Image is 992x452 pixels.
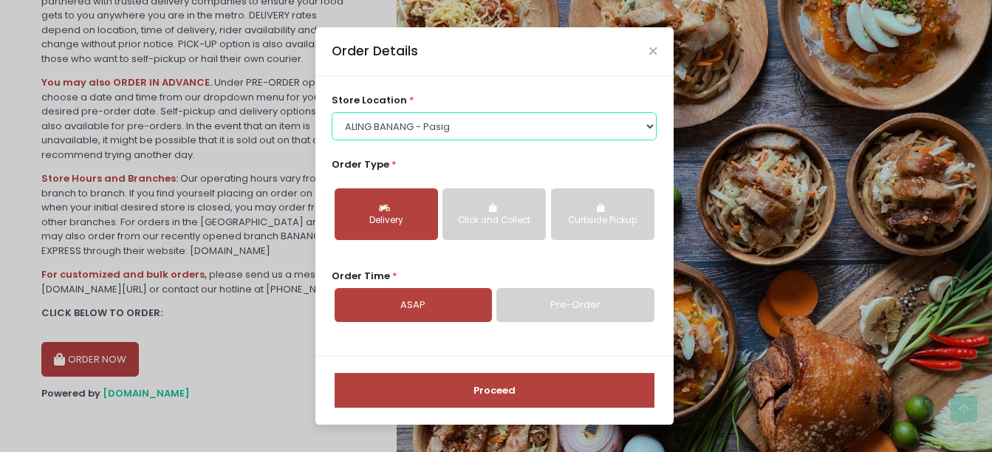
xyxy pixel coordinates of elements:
button: Delivery [335,188,438,240]
button: Close [649,47,657,55]
button: Proceed [335,373,654,408]
div: Order Details [332,41,418,61]
div: Curbside Pickup [561,214,644,227]
span: store location [332,93,407,107]
span: Order Type [332,157,389,171]
span: Order Time [332,269,390,283]
button: Curbside Pickup [551,188,654,240]
button: Click and Collect [442,188,546,240]
div: Delivery [345,214,428,227]
a: ASAP [335,288,492,322]
div: Click and Collect [453,214,536,227]
a: Pre-Order [496,288,654,322]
